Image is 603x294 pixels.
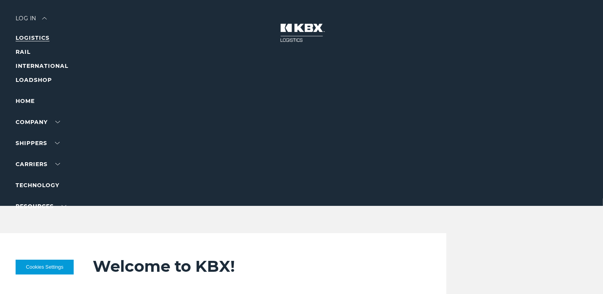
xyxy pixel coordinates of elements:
a: Company [16,119,60,126]
a: Technology [16,182,59,189]
a: RESOURCES [16,203,66,210]
button: Cookies Settings [16,260,74,275]
div: Log in [16,16,47,27]
h2: Welcome to KBX! [93,257,419,276]
a: LOADSHOP [16,76,52,83]
a: Home [16,97,35,104]
img: arrow [42,17,47,19]
a: INTERNATIONAL [16,62,68,69]
a: Carriers [16,161,60,168]
a: SHIPPERS [16,140,60,147]
a: LOGISTICS [16,34,50,41]
a: RAIL [16,48,30,55]
img: kbx logo [272,16,331,50]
